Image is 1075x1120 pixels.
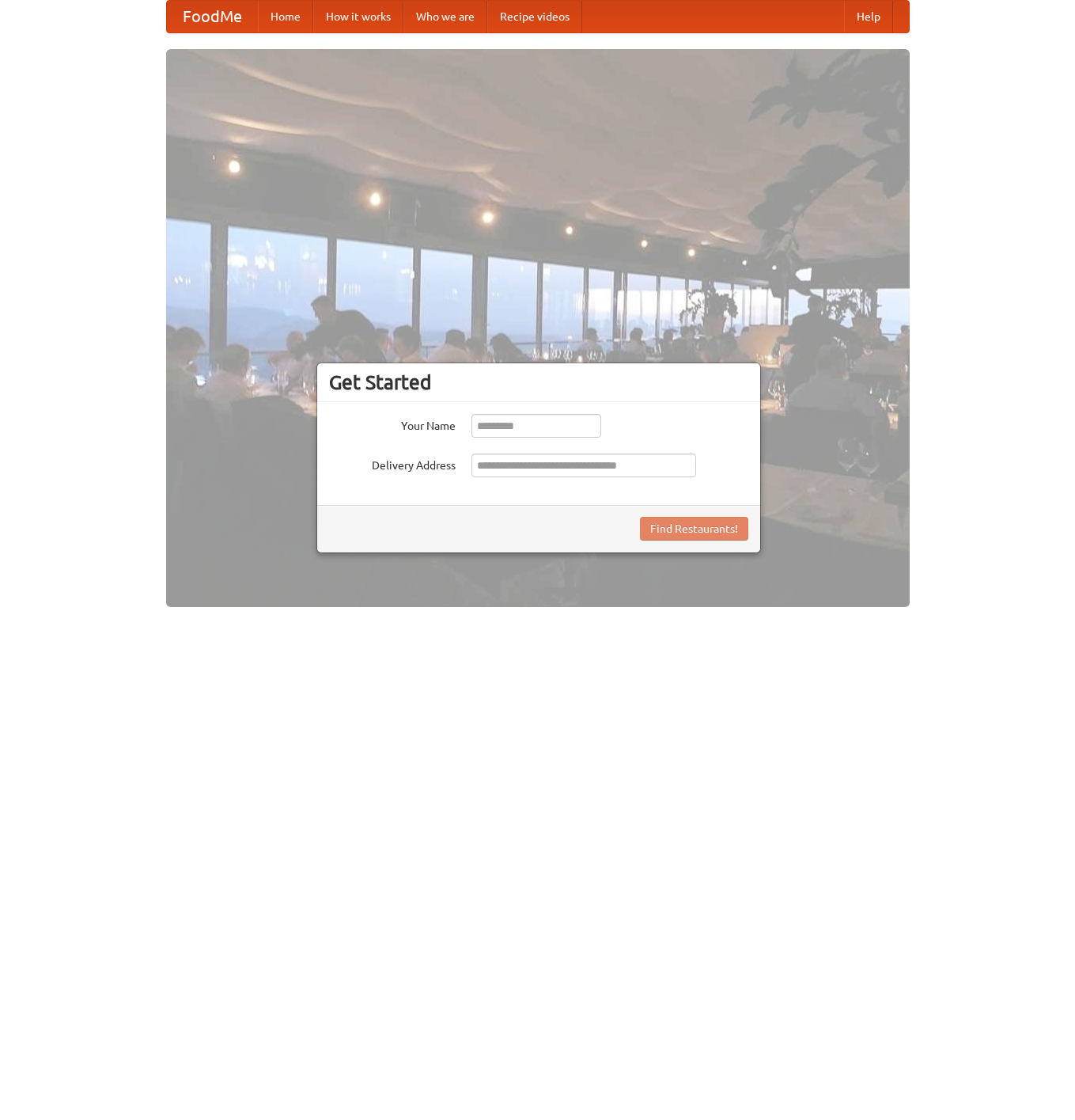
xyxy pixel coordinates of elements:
[844,1,893,32] a: Help
[640,517,748,541] button: Find Restaurants!
[487,1,582,32] a: Recipe videos
[313,1,403,32] a: How it works
[329,414,456,434] label: Your Name
[329,454,456,473] label: Delivery Address
[258,1,313,32] a: Home
[403,1,487,32] a: Who we are
[167,1,258,32] a: FoodMe
[329,370,748,394] h3: Get Started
